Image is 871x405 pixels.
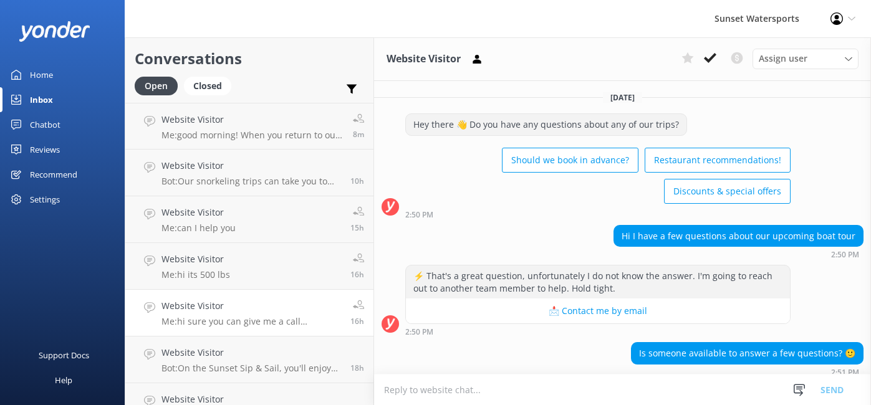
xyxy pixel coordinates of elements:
[30,137,60,162] div: Reviews
[614,226,863,247] div: Hi I have a few questions about our upcoming boat tour
[30,162,77,187] div: Recommend
[664,179,791,204] button: Discounts & special offers
[405,327,791,336] div: Oct 11 2025 01:50pm (UTC -05:00) America/Cancun
[161,363,341,374] p: Bot: On the Sunset Sip & Sail, you'll enjoy appetizers like jerk chicken sliders, BBQ meatballs, ...
[161,269,230,280] p: Me: hi its 500 lbs
[405,210,791,219] div: Oct 11 2025 01:50pm (UTC -05:00) America/Cancun
[125,150,373,196] a: Website VisitorBot:Our snorkeling trips can take you to both sides! The Rise & Reef Morning Snork...
[161,206,236,219] h4: Website Visitor
[406,298,790,323] button: 📩 Contact me by email
[55,368,72,393] div: Help
[502,148,638,173] button: Should we book in advance?
[645,148,791,173] button: Restaurant recommendations!
[831,251,859,259] strong: 2:50 PM
[405,328,433,336] strong: 2:50 PM
[161,222,236,234] p: Me: can I help you
[406,114,686,135] div: Hey there 👋 Do you have any questions about any of our trips?
[831,369,859,376] strong: 2:51 PM
[161,113,344,126] h4: Website Visitor
[135,77,178,95] div: Open
[135,47,364,70] h2: Conversations
[632,343,863,364] div: Is someone available to answer a few questions? 🙂
[125,336,373,383] a: Website VisitorBot:On the Sunset Sip & Sail, you'll enjoy appetizers like jerk chicken sliders, B...
[350,316,364,326] span: Oct 11 2025 03:08pm (UTC -05:00) America/Cancun
[387,51,461,67] h3: Website Visitor
[125,243,373,290] a: Website VisitorMe:hi its 500 lbs16h
[350,269,364,280] span: Oct 11 2025 03:08pm (UTC -05:00) America/Cancun
[125,196,373,243] a: Website VisitorMe:can I help you15h
[759,52,807,65] span: Assign user
[350,176,364,186] span: Oct 11 2025 09:18pm (UTC -05:00) America/Cancun
[161,299,341,313] h4: Website Visitor
[30,62,53,87] div: Home
[350,222,364,233] span: Oct 11 2025 04:54pm (UTC -05:00) America/Cancun
[405,211,433,219] strong: 2:50 PM
[161,159,341,173] h4: Website Visitor
[30,112,60,137] div: Chatbot
[353,129,364,140] span: Oct 12 2025 07:58am (UTC -05:00) America/Cancun
[753,49,859,69] div: Assign User
[603,92,642,103] span: [DATE]
[135,79,184,92] a: Open
[39,343,89,368] div: Support Docs
[406,265,790,298] div: ⚡ That's a great question, unfortunately I do not know the answer. I'm going to reach out to anot...
[184,79,238,92] a: Closed
[161,130,344,141] p: Me: good morning! When you return to our site and possibly see this message, you can reach me dir...
[631,368,864,376] div: Oct 11 2025 01:51pm (UTC -05:00) America/Cancun
[161,316,341,327] p: Me: hi sure you can give me a call [PHONE_NUMBER]
[161,346,341,360] h4: Website Visitor
[161,176,341,187] p: Bot: Our snorkeling trips can take you to both sides! The Rise & Reef Morning Snorkel, Afternoon ...
[350,363,364,373] span: Oct 11 2025 01:48pm (UTC -05:00) America/Cancun
[30,187,60,212] div: Settings
[184,77,231,95] div: Closed
[19,21,90,42] img: yonder-white-logo.png
[125,290,373,336] a: Website VisitorMe:hi sure you can give me a call [PHONE_NUMBER]16h
[161,252,230,266] h4: Website Visitor
[614,250,864,259] div: Oct 11 2025 01:50pm (UTC -05:00) America/Cancun
[30,87,53,112] div: Inbox
[125,103,373,150] a: Website VisitorMe:good morning! When you return to our site and possibly see this message, you ca...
